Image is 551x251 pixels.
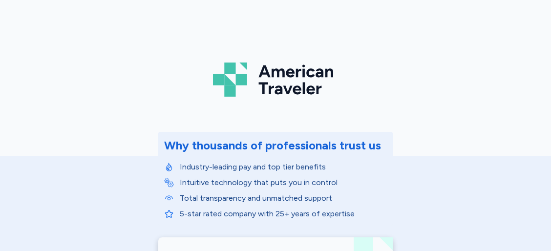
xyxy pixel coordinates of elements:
[213,59,338,101] img: Logo
[164,138,381,153] div: Why thousands of professionals trust us
[180,161,387,173] p: Industry-leading pay and top tier benefits
[180,192,387,204] p: Total transparency and unmatched support
[180,177,387,188] p: Intuitive technology that puts you in control
[180,208,387,220] p: 5-star rated company with 25+ years of expertise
